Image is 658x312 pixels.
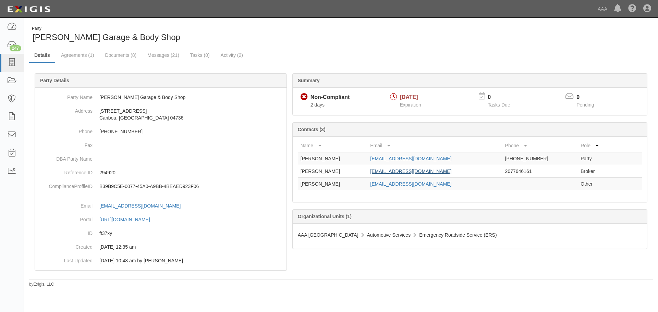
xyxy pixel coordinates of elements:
span: Expiration [400,102,421,108]
small: by [29,282,54,287]
a: [URL][DOMAIN_NAME] [99,217,158,222]
span: Tasks Due [488,102,510,108]
a: [EMAIL_ADDRESS][DOMAIN_NAME] [370,156,451,161]
td: [PERSON_NAME] [298,165,368,178]
th: Phone [502,139,578,152]
dt: Party Name [38,90,93,101]
dt: Fax [38,138,93,149]
dt: Email [38,199,93,209]
p: 294920 [99,169,284,176]
b: Contacts (3) [298,127,326,132]
p: 0 [576,93,602,101]
b: Summary [298,78,320,83]
dd: 03/10/2023 12:35 am [38,240,284,254]
span: Automotive Services [367,232,411,238]
a: Documents (8) [100,48,142,62]
span: AAA [GEOGRAPHIC_DATA] [298,232,358,238]
th: Role [578,139,614,152]
span: Pending [576,102,594,108]
th: Name [298,139,368,152]
dd: ft37xy [38,226,284,240]
a: Tasks (0) [185,48,215,62]
i: Non-Compliant [301,93,308,101]
div: 247 [10,45,21,51]
b: Party Details [40,78,69,83]
a: Activity (2) [216,48,248,62]
dt: Created [38,240,93,250]
p: 0 [488,93,519,101]
a: Details [29,48,55,63]
a: AAA [594,2,611,16]
th: Email [367,139,502,152]
dd: [PHONE_NUMBER] [38,125,284,138]
td: Other [578,178,614,190]
dd: [STREET_ADDRESS] Caribou, [GEOGRAPHIC_DATA] 04736 [38,104,284,125]
div: Beaulieu's Garage & Body Shop [29,26,336,43]
a: [EMAIL_ADDRESS][DOMAIN_NAME] [370,181,451,187]
span: [PERSON_NAME] Garage & Body Shop [33,33,180,42]
td: 2077646161 [502,165,578,178]
div: Party [32,26,180,32]
i: Help Center - Complianz [628,5,636,13]
dt: ComplianceProfileID [38,179,93,190]
span: Emergency Roadside Service (ERS) [419,232,497,238]
td: [PERSON_NAME] [298,178,368,190]
dt: Phone [38,125,93,135]
span: Since 10/04/2025 [310,102,325,108]
b: Organizational Units (1) [298,214,352,219]
td: [PHONE_NUMBER] [502,152,578,165]
a: Exigis, LLC [34,282,54,287]
td: Broker [578,165,614,178]
dt: Last Updated [38,254,93,264]
dt: DBA Party Name [38,152,93,162]
img: logo-5460c22ac91f19d4615b14bd174203de0afe785f0fc80cf4dbbc73dc1793850b.png [5,3,52,15]
a: Messages (21) [142,48,184,62]
span: [DATE] [400,94,418,100]
a: [EMAIL_ADDRESS][DOMAIN_NAME] [99,203,188,209]
a: Agreements (1) [56,48,99,62]
div: [EMAIL_ADDRESS][DOMAIN_NAME] [99,202,181,209]
td: Party [578,152,614,165]
dt: Address [38,104,93,114]
p: B39B9C5E-0077-45A0-A9BB-4BEAED923F06 [99,183,284,190]
dd: [PERSON_NAME] Garage & Body Shop [38,90,284,104]
dt: Portal [38,213,93,223]
a: [EMAIL_ADDRESS][DOMAIN_NAME] [370,169,451,174]
td: [PERSON_NAME] [298,152,368,165]
dd: 04/10/2024 10:48 am by Benjamin Tully [38,254,284,267]
div: Non-Compliant [310,93,350,101]
dt: Reference ID [38,166,93,176]
dt: ID [38,226,93,237]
